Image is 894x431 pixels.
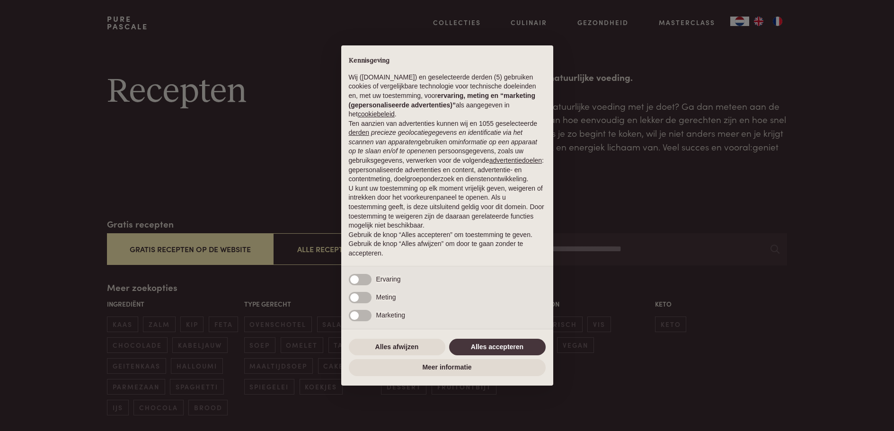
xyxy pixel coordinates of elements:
[349,73,546,119] p: Wij ([DOMAIN_NAME]) en geselecteerde derden (5) gebruiken cookies of vergelijkbare technologie vo...
[358,110,395,118] a: cookiebeleid
[349,339,445,356] button: Alles afwijzen
[349,129,522,146] em: precieze geolocatiegegevens en identificatie via het scannen van apparaten
[376,311,405,319] span: Marketing
[349,184,546,230] p: U kunt uw toestemming op elk moment vrijelijk geven, weigeren of intrekken door het voorkeurenpan...
[349,92,535,109] strong: ervaring, meting en “marketing (gepersonaliseerde advertenties)”
[349,128,370,138] button: derden
[349,57,546,65] h2: Kennisgeving
[349,138,538,155] em: informatie op een apparaat op te slaan en/of te openen
[349,119,546,184] p: Ten aanzien van advertenties kunnen wij en 1055 geselecteerde gebruiken om en persoonsgegevens, z...
[376,293,396,301] span: Meting
[376,275,401,283] span: Ervaring
[349,359,546,376] button: Meer informatie
[489,156,542,166] button: advertentiedoelen
[449,339,546,356] button: Alles accepteren
[349,230,546,258] p: Gebruik de knop “Alles accepteren” om toestemming te geven. Gebruik de knop “Alles afwijzen” om d...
